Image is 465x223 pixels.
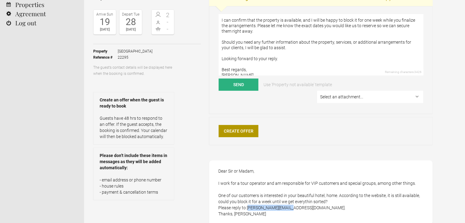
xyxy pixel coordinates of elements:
div: Arrive Sun [95,11,114,17]
span: - [163,19,173,25]
a: Create Offer [219,125,258,137]
span: 2 [163,12,173,18]
div: Depart Tue [121,11,140,17]
div: [DATE] [95,27,114,33]
div: 19 [95,17,114,27]
strong: Create an offer when the guest is ready to book [100,97,168,109]
div: 28 [121,17,140,27]
strong: Property [93,48,118,54]
p: Guests have 48 hrs to respond to an offer. If the guest accepts, the booking is confirmed. Your c... [100,115,168,140]
p: - email address or phone number - house rules - payment & cancellation terms [100,177,168,195]
span: - [163,26,173,32]
div: [DATE] [121,27,140,33]
p: The guest’s contact details will be displayed here when the booking is confirmed. [93,64,174,77]
span: 22295 [118,54,153,60]
strong: Please don’t include these items in messages as they will be added automatically: [100,152,168,171]
a: Use 'Property not available' template [259,79,336,91]
strong: Reference # [93,54,118,60]
span: [GEOGRAPHIC_DATA] [118,48,153,54]
button: Send [219,79,258,91]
